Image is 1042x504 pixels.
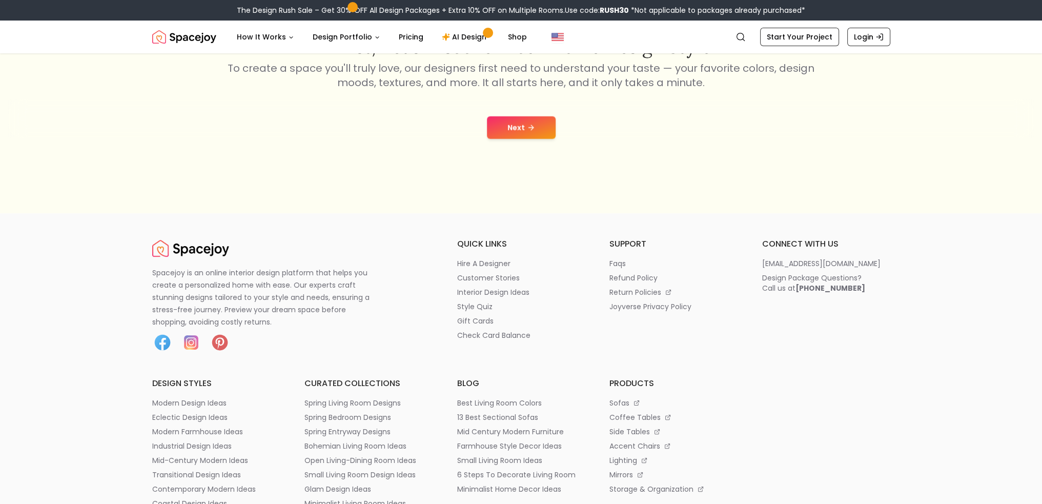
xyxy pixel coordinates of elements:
[760,28,839,46] a: Start Your Project
[152,332,173,353] img: Facebook icon
[152,21,890,53] nav: Global
[152,441,232,451] p: industrial design ideas
[152,238,229,258] img: Spacejoy Logo
[152,377,280,390] h6: design styles
[210,332,230,353] img: Pinterest icon
[152,27,216,47] a: Spacejoy
[551,31,564,43] img: United States
[609,441,738,451] a: accent chairs
[457,455,585,466] a: small living room ideas
[304,441,433,451] a: bohemian living room ideas
[609,455,637,466] p: lighting
[457,427,564,437] p: mid century modern furniture
[609,258,626,269] p: faqs
[609,412,738,422] a: coffee tables
[600,5,629,15] b: RUSH30
[304,484,371,494] p: glam design ideas
[152,455,248,466] p: mid-century modern ideas
[457,412,538,422] p: 13 best sectional sofas
[152,267,382,328] p: Spacejoy is an online interior design platform that helps you create a personalized home with eas...
[457,273,520,283] p: customer stories
[457,238,585,250] h6: quick links
[609,398,629,408] p: sofas
[181,332,201,353] a: Instagram icon
[304,377,433,390] h6: curated collections
[609,301,691,312] p: joyverse privacy policy
[795,283,865,293] b: [PHONE_NUMBER]
[152,470,280,480] a: transitional design ideas
[609,484,693,494] p: storage & organization
[457,412,585,422] a: 13 best sectional sofas
[609,470,633,480] p: mirrors
[304,484,433,494] a: glam design ideas
[609,377,738,390] h6: products
[609,455,738,466] a: lighting
[304,427,433,437] a: spring entryway designs
[457,484,561,494] p: minimalist home decor ideas
[304,427,391,437] p: spring entryway designs
[304,441,406,451] p: bohemian living room ideas
[847,28,890,46] a: Login
[457,470,576,480] p: 6 steps to decorate living room
[152,455,280,466] a: mid-century modern ideas
[457,455,542,466] p: small living room ideas
[762,258,890,269] a: [EMAIL_ADDRESS][DOMAIN_NAME]
[152,470,241,480] p: transitional design ideas
[762,273,865,293] div: Design Package Questions? Call us at
[609,484,738,494] a: storage & organization
[152,412,280,422] a: eclectic design ideas
[152,238,229,258] a: Spacejoy
[457,316,494,326] p: gift cards
[457,273,585,283] a: customer stories
[152,484,256,494] p: contemporary modern ideas
[609,287,738,297] a: return policies
[609,427,650,437] p: side tables
[609,412,661,422] p: coffee tables
[457,287,585,297] a: interior design ideas
[152,427,243,437] p: modern farmhouse ideas
[457,301,585,312] a: style quiz
[457,441,585,451] a: farmhouse style decor ideas
[152,484,280,494] a: contemporary modern ideas
[304,398,433,408] a: spring living room designs
[457,377,585,390] h6: blog
[434,27,498,47] a: AI Design
[226,61,816,90] p: To create a space you'll truly love, our designers first need to understand your taste — your fav...
[237,5,805,15] div: The Design Rush Sale – Get 30% OFF All Design Packages + Extra 10% OFF on Multiple Rooms.
[500,27,535,47] a: Shop
[609,470,738,480] a: mirrors
[609,301,738,312] a: joyverse privacy policy
[457,330,585,340] a: check card balance
[609,441,660,451] p: accent chairs
[304,412,433,422] a: spring bedroom designs
[457,301,493,312] p: style quiz
[565,5,629,15] span: Use code:
[152,412,228,422] p: eclectic design ideas
[304,470,433,480] a: small living room design ideas
[609,238,738,250] h6: support
[391,27,432,47] a: Pricing
[152,398,227,408] p: modern design ideas
[226,36,816,57] h2: First, let’s discover your home design style
[457,258,510,269] p: hire a designer
[609,273,658,283] p: refund policy
[457,258,585,269] a: hire a designer
[609,287,661,297] p: return policies
[762,238,890,250] h6: connect with us
[152,441,280,451] a: industrial design ideas
[229,27,302,47] button: How It Works
[457,330,530,340] p: check card balance
[609,273,738,283] a: refund policy
[487,116,556,139] button: Next
[457,316,585,326] a: gift cards
[762,258,881,269] p: [EMAIL_ADDRESS][DOMAIN_NAME]
[609,427,738,437] a: side tables
[457,484,585,494] a: minimalist home decor ideas
[229,27,535,47] nav: Main
[304,412,391,422] p: spring bedroom designs
[457,398,585,408] a: best living room colors
[457,398,542,408] p: best living room colors
[457,470,585,480] a: 6 steps to decorate living room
